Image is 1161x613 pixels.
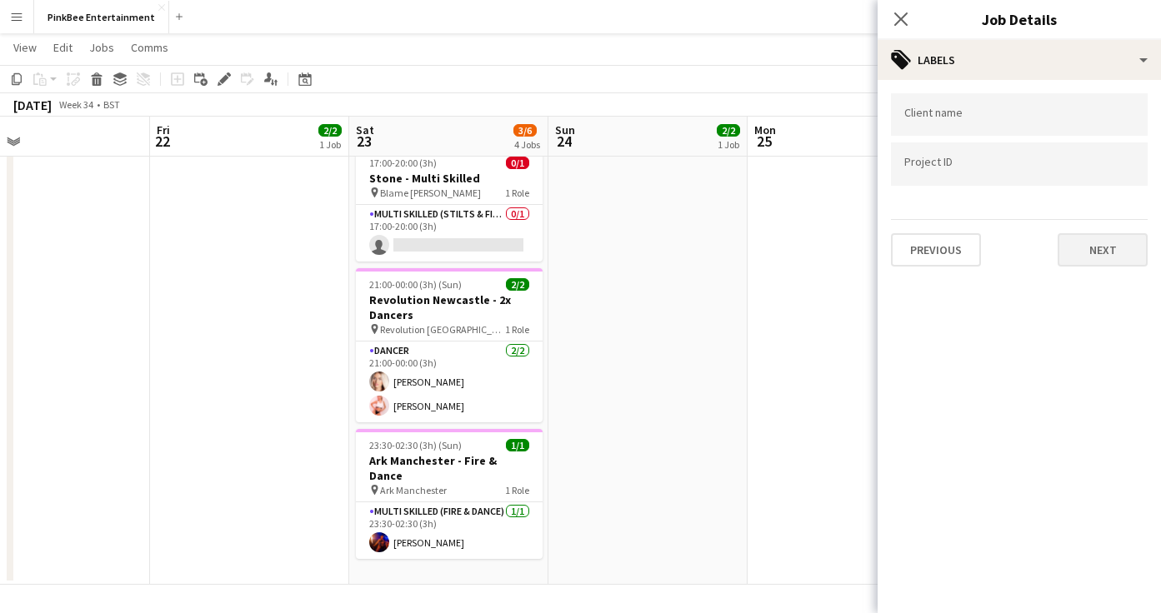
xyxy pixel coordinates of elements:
[718,138,739,151] div: 1 Job
[380,187,481,199] span: Blame [PERSON_NAME]
[356,453,543,483] h3: Ark Manchester - Fire & Dance
[878,40,1161,80] div: Labels
[553,132,575,151] span: 24
[513,124,537,137] span: 3/6
[13,97,52,113] div: [DATE]
[752,132,776,151] span: 25
[356,122,374,137] span: Sat
[891,233,981,267] button: Previous
[47,37,79,58] a: Edit
[83,37,121,58] a: Jobs
[318,124,342,137] span: 2/2
[878,8,1161,30] h3: Job Details
[904,107,1134,122] input: Type to search client labels...
[89,40,114,55] span: Jobs
[505,323,529,336] span: 1 Role
[356,429,543,559] app-job-card: 23:30-02:30 (3h) (Sun)1/1Ark Manchester - Fire & Dance Ark Manchester1 RoleMulti Skilled (Fire & ...
[124,37,175,58] a: Comms
[356,502,543,559] app-card-role: Multi Skilled (Fire & Dance)1/123:30-02:30 (3h)[PERSON_NAME]
[514,138,540,151] div: 4 Jobs
[103,98,120,111] div: BST
[356,268,543,422] app-job-card: 21:00-00:00 (3h) (Sun)2/2Revolution Newcastle - 2x Dancers Revolution [GEOGRAPHIC_DATA]1 RoleDanc...
[754,122,776,137] span: Mon
[13,40,37,55] span: View
[34,1,169,33] button: PinkBee Entertainment
[506,157,529,169] span: 0/1
[717,124,740,137] span: 2/2
[1058,233,1148,267] button: Next
[356,292,543,322] h3: Revolution Newcastle - 2x Dancers
[904,157,1134,172] input: Type to search project ID labels...
[555,122,575,137] span: Sun
[380,323,505,336] span: Revolution [GEOGRAPHIC_DATA]
[380,484,447,496] span: Ark Manchester
[356,171,543,186] h3: Stone - Multi Skilled
[506,278,529,291] span: 2/2
[369,439,462,451] span: 23:30-02:30 (3h) (Sun)
[353,132,374,151] span: 23
[131,40,168,55] span: Comms
[55,98,97,111] span: Week 34
[356,341,543,422] app-card-role: Dancer2/221:00-00:00 (3h)[PERSON_NAME][PERSON_NAME]
[154,132,170,151] span: 22
[506,439,529,451] span: 1/1
[157,122,170,137] span: Fri
[7,37,43,58] a: View
[356,147,543,262] app-job-card: 17:00-20:00 (3h)0/1Stone - Multi Skilled Blame [PERSON_NAME]1 RoleMulti Skilled (Stilts & Fire)0/...
[53,40,73,55] span: Edit
[369,278,462,291] span: 21:00-00:00 (3h) (Sun)
[356,205,543,262] app-card-role: Multi Skilled (Stilts & Fire)0/117:00-20:00 (3h)
[319,138,341,151] div: 1 Job
[505,187,529,199] span: 1 Role
[369,157,437,169] span: 17:00-20:00 (3h)
[505,484,529,496] span: 1 Role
